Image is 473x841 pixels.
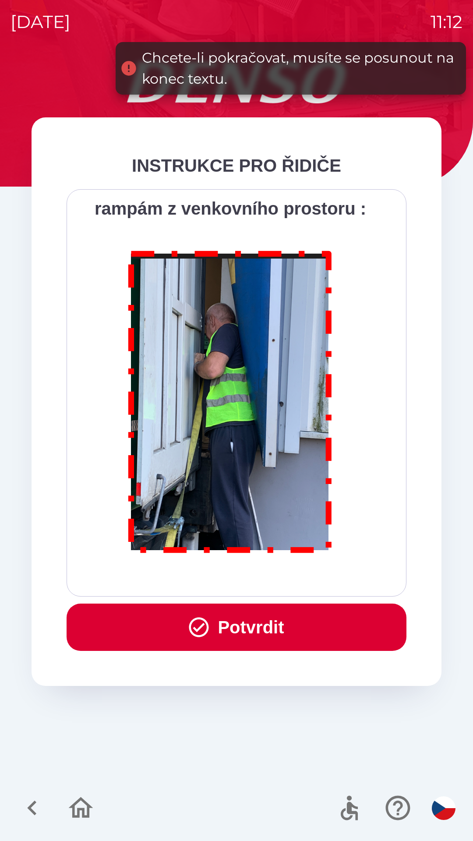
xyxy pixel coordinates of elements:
[432,796,455,820] img: cs flag
[431,9,462,35] p: 11:12
[32,61,441,103] img: Logo
[67,152,406,179] div: INSTRUKCE PRO ŘIDIČE
[118,239,342,561] img: M8MNayrTL6gAAAABJRU5ErkJggg==
[67,604,406,651] button: Potvrdit
[142,47,457,89] div: Chcete-li pokračovat, musíte se posunout na konec textu.
[11,9,71,35] p: [DATE]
